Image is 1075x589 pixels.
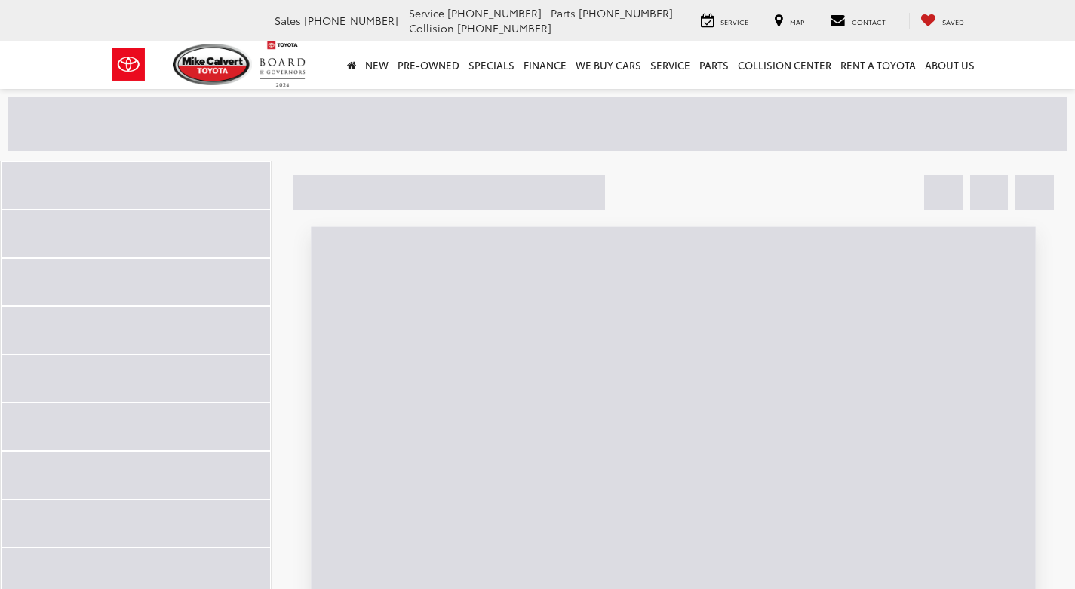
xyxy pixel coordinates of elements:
span: Parts [551,5,576,20]
span: [PHONE_NUMBER] [457,20,551,35]
a: Service [646,41,695,89]
a: About Us [920,41,979,89]
span: Sales [275,13,301,28]
a: My Saved Vehicles [909,13,975,29]
a: Service [690,13,760,29]
a: Collision Center [733,41,836,89]
span: [PHONE_NUMBER] [447,5,542,20]
span: Saved [942,17,964,26]
a: Pre-Owned [393,41,464,89]
a: Home [342,41,361,89]
a: Rent a Toyota [836,41,920,89]
a: Parts [695,41,733,89]
span: Map [790,17,804,26]
a: Contact [819,13,897,29]
a: New [361,41,393,89]
a: Specials [464,41,519,89]
a: Map [763,13,815,29]
a: Finance [519,41,571,89]
span: Collision [409,20,454,35]
span: [PHONE_NUMBER] [304,13,398,28]
img: Toyota [100,40,157,89]
a: WE BUY CARS [571,41,646,89]
span: [PHONE_NUMBER] [579,5,673,20]
img: Mike Calvert Toyota [173,44,253,85]
span: Contact [852,17,886,26]
span: Service [720,17,748,26]
span: Service [409,5,444,20]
